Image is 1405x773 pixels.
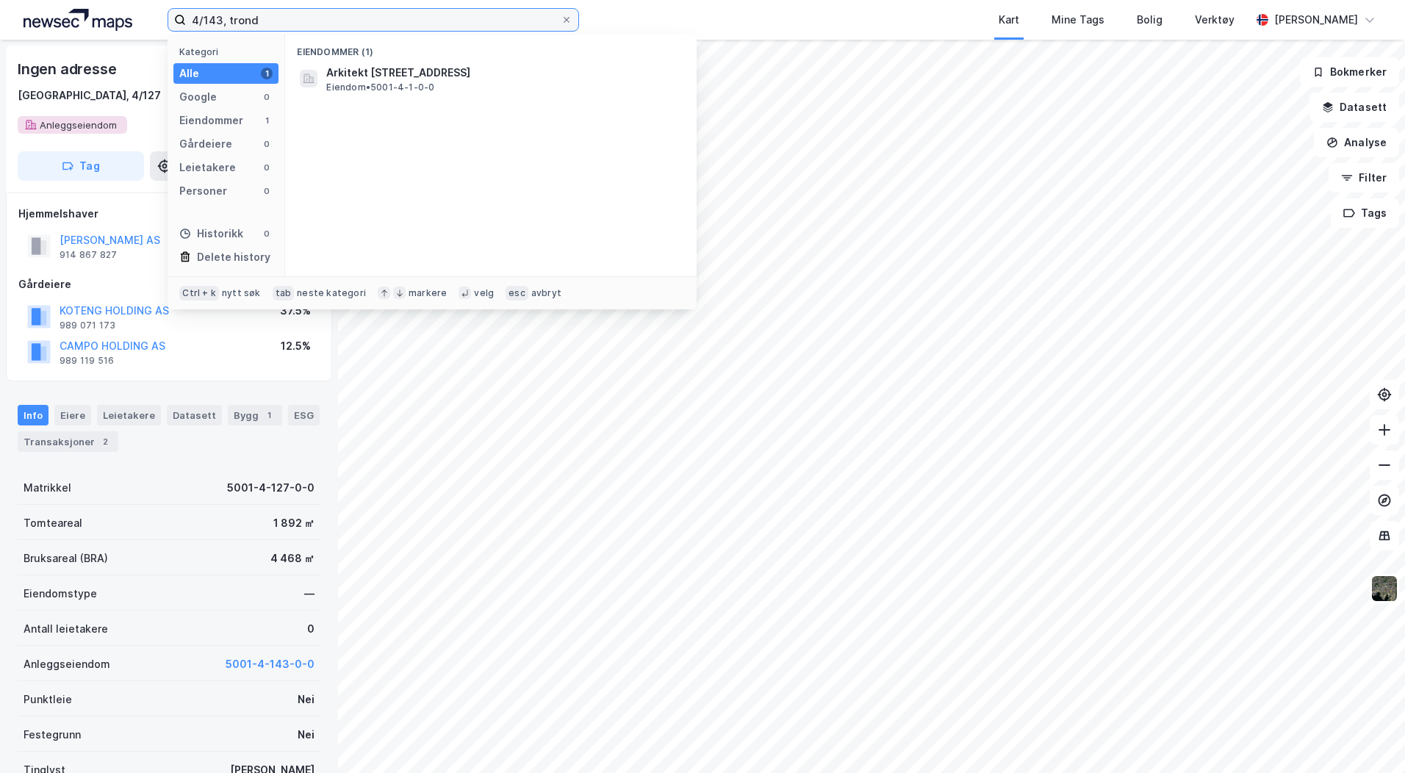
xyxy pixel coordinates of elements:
div: Ingen adresse [18,57,119,81]
iframe: Chat Widget [1332,702,1405,773]
div: Bygg [228,405,282,425]
div: Eiendomstype [24,585,97,603]
div: Matrikkel [24,479,71,497]
div: Antall leietakere [24,620,108,638]
div: Kontrollprogram for chat [1332,702,1405,773]
div: 0 [261,91,273,103]
div: esc [506,286,528,301]
input: Søk på adresse, matrikkel, gårdeiere, leietakere eller personer [186,9,561,31]
div: Google [179,88,217,106]
button: Datasett [1309,93,1399,122]
div: Info [18,405,48,425]
div: Bruksareal (BRA) [24,550,108,567]
div: Eiendommer (1) [285,35,697,61]
div: ESG [288,405,320,425]
div: Anleggseiendom [24,655,110,673]
div: 12.5% [281,337,311,355]
div: 1 [261,68,273,79]
span: Eiendom • 5001-4-1-0-0 [326,82,434,93]
div: Alle [179,65,199,82]
div: Punktleie [24,691,72,708]
button: Bokmerker [1300,57,1399,87]
div: velg [474,287,494,299]
div: 1 892 ㎡ [273,514,315,532]
div: Eiendommer [179,112,243,129]
div: 1 [261,115,273,126]
div: Bolig [1137,11,1163,29]
div: 914 867 827 [60,249,117,261]
div: 0 [261,228,273,240]
div: [GEOGRAPHIC_DATA], 4/127 [18,87,161,104]
div: Ctrl + k [179,286,219,301]
span: Arkitekt [STREET_ADDRESS] [326,64,679,82]
div: 5001-4-127-0-0 [227,479,315,497]
button: 5001-4-143-0-0 [226,655,315,673]
img: 9k= [1370,575,1398,603]
div: Eiere [54,405,91,425]
div: 989 119 516 [60,355,114,367]
div: nytt søk [222,287,261,299]
button: Tags [1331,198,1399,228]
div: Kategori [179,46,279,57]
div: Leietakere [97,405,161,425]
div: 4 468 ㎡ [270,550,315,567]
button: Tag [18,151,144,181]
div: Hjemmelshaver [18,205,320,223]
div: 989 071 173 [60,320,115,331]
div: Transaksjoner [18,431,118,452]
div: Gårdeiere [179,135,232,153]
div: [PERSON_NAME] [1274,11,1358,29]
div: 37.5% [280,302,311,320]
div: Nei [298,691,315,708]
div: avbryt [531,287,561,299]
div: markere [409,287,447,299]
div: 1 [262,408,276,423]
img: logo.a4113a55bc3d86da70a041830d287a7e.svg [24,9,132,31]
div: 0 [261,138,273,150]
div: Mine Tags [1052,11,1104,29]
div: Datasett [167,405,222,425]
div: 0 [307,620,315,638]
div: 0 [261,185,273,197]
div: — [304,585,315,603]
div: 0 [261,162,273,173]
div: Verktøy [1195,11,1235,29]
button: Analyse [1314,128,1399,157]
div: Nei [298,726,315,744]
div: Gårdeiere [18,276,320,293]
div: Leietakere [179,159,236,176]
button: Filter [1329,163,1399,193]
div: Personer [179,182,227,200]
div: Tomteareal [24,514,82,532]
div: tab [273,286,295,301]
div: neste kategori [297,287,366,299]
div: Historikk [179,225,243,242]
div: Delete history [197,248,270,266]
div: Festegrunn [24,726,81,744]
div: Kart [999,11,1019,29]
div: 2 [98,434,112,449]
